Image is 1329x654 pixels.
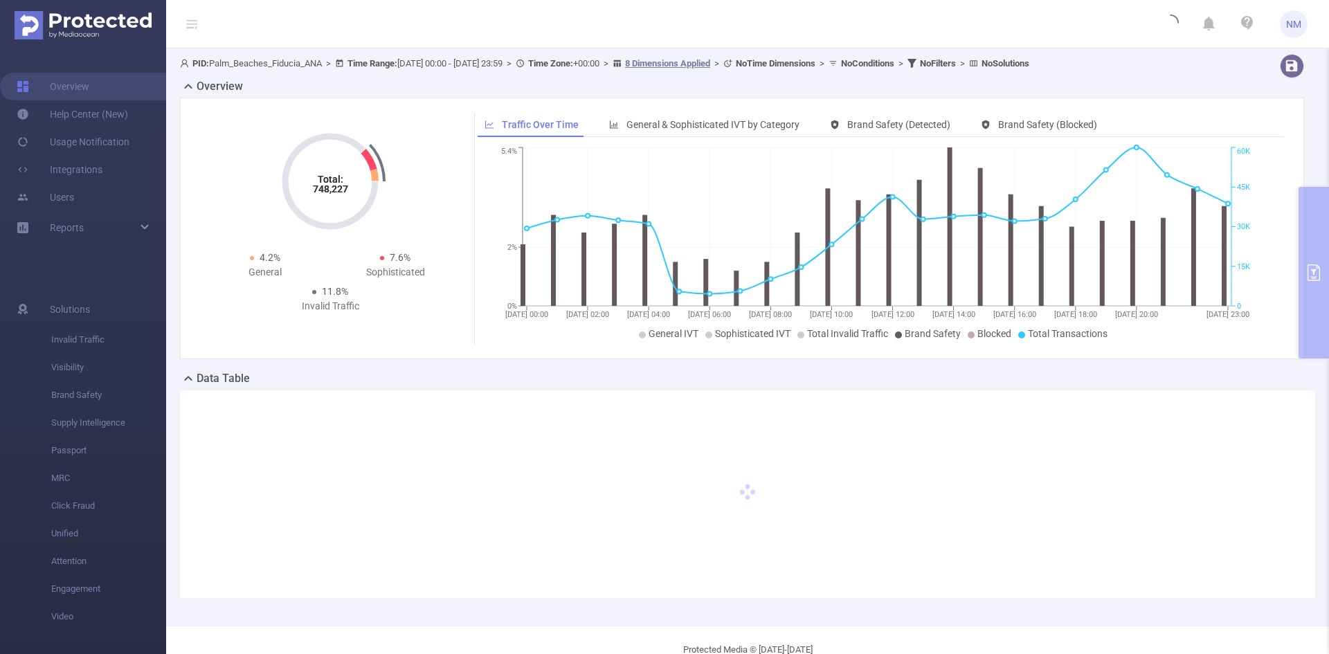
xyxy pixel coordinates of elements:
tspan: [DATE] 08:00 [749,310,792,319]
tspan: [DATE] 14:00 [932,310,975,319]
b: PID: [192,58,209,69]
tspan: 0% [507,302,517,311]
span: NM [1286,10,1301,38]
span: Brand Safety (Blocked) [998,119,1097,130]
tspan: [DATE] 23:00 [1206,310,1249,319]
span: Click Fraud [51,492,166,520]
span: Traffic Over Time [502,119,579,130]
tspan: [DATE] 04:00 [627,310,670,319]
div: Invalid Traffic [265,299,395,314]
tspan: 2% [507,243,517,252]
i: icon: bar-chart [609,120,619,129]
i: icon: user [180,59,192,68]
span: > [599,58,613,69]
tspan: [DATE] 16:00 [993,310,1036,319]
a: Overview [17,73,89,100]
b: Time Zone: [528,58,573,69]
span: General IVT [649,328,698,339]
a: Integrations [17,156,102,183]
span: Unified [51,520,166,547]
a: Help Center (New) [17,100,128,128]
tspan: 30K [1237,223,1250,232]
span: Visibility [51,354,166,381]
span: > [894,58,907,69]
b: No Time Dimensions [736,58,815,69]
tspan: [DATE] 02:00 [566,310,609,319]
u: 8 Dimensions Applied [625,58,710,69]
span: Video [51,603,166,630]
tspan: [DATE] 00:00 [505,310,548,319]
span: General & Sophisticated IVT by Category [626,119,799,130]
img: Protected Media [15,11,152,39]
span: MRC [51,464,166,492]
tspan: 60K [1237,147,1250,156]
span: 7.6% [390,252,410,263]
a: Reports [50,214,84,242]
tspan: Total: [318,174,343,185]
span: Brand Safety (Detected) [847,119,950,130]
i: icon: line-chart [485,120,494,129]
a: Usage Notification [17,128,129,156]
span: Solutions [50,296,90,323]
span: Passport [51,437,166,464]
b: No Conditions [841,58,894,69]
tspan: 0 [1237,302,1241,311]
span: Sophisticated IVT [715,328,790,339]
tspan: [DATE] 06:00 [688,310,731,319]
span: > [710,58,723,69]
h2: Data Table [197,370,250,387]
tspan: [DATE] 20:00 [1114,310,1157,319]
tspan: [DATE] 12:00 [871,310,914,319]
span: Total Invalid Traffic [807,328,888,339]
span: > [322,58,335,69]
span: > [503,58,516,69]
b: No Filters [920,58,956,69]
tspan: 748,227 [313,183,348,194]
b: Time Range: [347,58,397,69]
span: Brand Safety [51,381,166,409]
span: Invalid Traffic [51,326,166,354]
span: Palm_Beaches_Fiducia_ANA [DATE] 00:00 - [DATE] 23:59 +00:00 [180,58,1029,69]
tspan: [DATE] 18:00 [1054,310,1096,319]
i: icon: loading [1162,15,1179,34]
span: Total Transactions [1028,328,1107,339]
tspan: 15K [1237,262,1250,271]
span: Engagement [51,575,166,603]
div: Sophisticated [330,265,460,280]
span: > [956,58,969,69]
a: Users [17,183,74,211]
span: Attention [51,547,166,575]
span: 11.8% [322,286,348,297]
h2: Overview [197,78,243,95]
span: Reports [50,222,84,233]
tspan: 45K [1237,183,1250,192]
b: No Solutions [982,58,1029,69]
tspan: [DATE] 10:00 [810,310,853,319]
div: General [200,265,330,280]
span: Supply Intelligence [51,409,166,437]
span: 4.2% [260,252,280,263]
span: > [815,58,829,69]
span: Blocked [977,328,1011,339]
tspan: 5.4% [501,147,517,156]
span: Brand Safety [905,328,961,339]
